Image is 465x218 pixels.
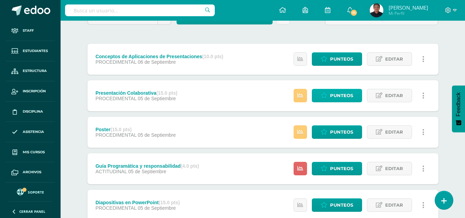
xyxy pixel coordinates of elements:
[389,10,428,16] span: Mi Perfil
[6,142,55,163] a: Mis cursos
[23,28,34,33] span: Staff
[138,96,176,101] span: 05 de Septiembre
[312,198,362,212] a: Punteos
[28,190,44,195] span: Soporte
[95,169,127,174] span: ACTITUDINAL
[385,199,403,211] span: Editar
[19,209,45,214] span: Cerrar panel
[6,102,55,122] a: Disciplina
[6,81,55,102] a: Inscripción
[312,162,362,175] a: Punteos
[330,126,353,138] span: Punteos
[110,127,131,132] strong: (15.0 pts)
[312,89,362,102] a: Punteos
[23,169,41,175] span: Archivos
[23,109,43,114] span: Disciplina
[385,162,403,175] span: Editar
[181,163,199,169] strong: (4.0 pts)
[23,48,48,54] span: Estudiantes
[389,4,428,11] span: [PERSON_NAME]
[95,90,177,96] div: Presentación Colaborativa
[8,187,52,196] a: Soporte
[95,132,136,138] span: PROCEDIMENTAL
[385,53,403,65] span: Editar
[95,96,136,101] span: PROCEDIMENTAL
[95,59,136,65] span: PROCEDIMENTAL
[6,61,55,82] a: Estructura
[330,162,353,175] span: Punteos
[330,89,353,102] span: Punteos
[23,89,46,94] span: Inscripción
[23,149,45,155] span: Mis cursos
[138,59,176,65] span: 06 de Septiembre
[330,53,353,65] span: Punteos
[6,162,55,183] a: Archivos
[350,9,358,17] span: 71
[6,41,55,61] a: Estudiantes
[385,126,403,138] span: Editar
[65,4,215,16] input: Busca un usuario...
[6,122,55,142] a: Asistencia
[385,89,403,102] span: Editar
[128,169,167,174] span: 05 de Septiembre
[156,90,177,96] strong: (15.0 pts)
[312,52,362,66] a: Punteos
[202,54,223,59] strong: (10.0 pts)
[95,127,176,132] div: Poster
[455,92,462,116] span: Feedback
[95,205,136,211] span: PROCEDIMENTAL
[23,129,44,135] span: Asistencia
[452,85,465,132] button: Feedback - Mostrar encuesta
[23,68,47,74] span: Estructura
[138,132,176,138] span: 05 de Septiembre
[330,199,353,211] span: Punteos
[159,200,180,205] strong: (15.0 pts)
[312,125,362,139] a: Punteos
[370,3,383,17] img: dfb2445352bbaa30de7fa1c39f03f7f6.png
[95,54,223,59] div: Conceptos de Aplicaciones de Presentaciones
[6,21,55,41] a: Staff
[95,200,180,205] div: Diapositivas en PowerPoint
[95,163,199,169] div: Guía Programática y responsabilidad
[138,205,176,211] span: 05 de Septiembre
